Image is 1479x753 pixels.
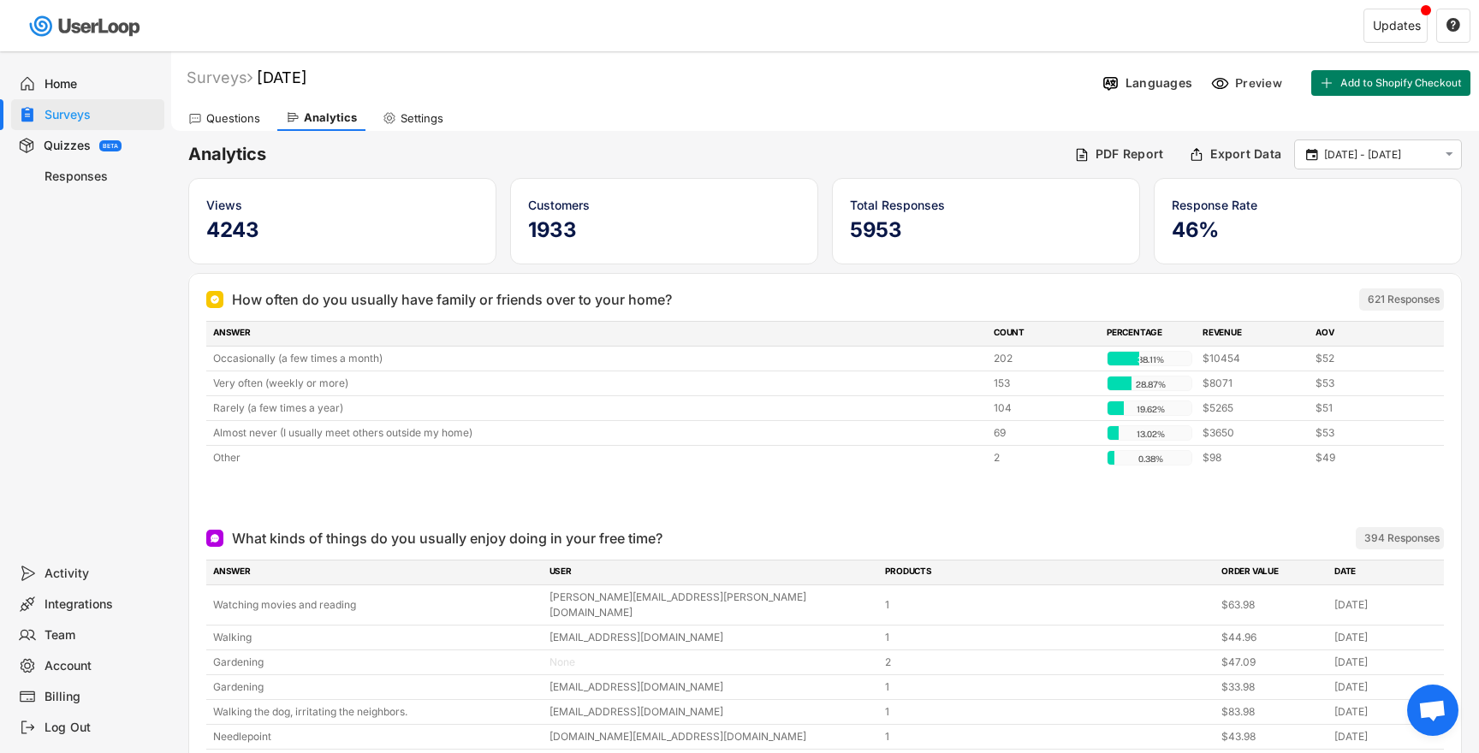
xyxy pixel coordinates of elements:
div: [DOMAIN_NAME][EMAIL_ADDRESS][DOMAIN_NAME] [549,729,876,744]
img: userloop-logo-01.svg [26,9,146,44]
div: 13.02% [1111,426,1190,442]
div: [DATE] [1334,597,1437,613]
div: COUNT [994,326,1096,341]
img: Language%20Icon.svg [1102,74,1120,92]
div: Open chat [1407,685,1458,736]
div: [EMAIL_ADDRESS][DOMAIN_NAME] [549,679,876,695]
div: $5265 [1203,400,1305,416]
div: BETA [103,143,118,149]
div: Activity [45,566,157,582]
h5: 46% [1172,217,1444,243]
div: Walking [213,630,539,645]
div: 1 [885,729,1211,744]
div: 19.62% [1111,401,1190,417]
div: Account [45,658,157,674]
div: $47.09 [1221,655,1324,670]
div: 2 [994,450,1096,465]
div: Almost never (I usually meet others outside my home) [213,425,983,441]
font: [DATE] [257,68,307,86]
div: 1 [885,597,1211,613]
div: Questions [206,111,260,126]
div: Preview [1235,75,1286,91]
div: Integrations [45,596,157,613]
button: Add to Shopify Checkout [1311,70,1470,96]
div: 1 [885,704,1211,720]
div: $44.96 [1221,630,1324,645]
div: Responses [45,169,157,185]
button:  [1304,147,1320,163]
div: 28.87% [1111,376,1190,392]
div: [DATE] [1334,679,1437,695]
div: None [549,655,876,670]
div: [EMAIL_ADDRESS][DOMAIN_NAME] [549,704,876,720]
div: REVENUE [1203,326,1305,341]
div: Team [45,627,157,643]
div: ORDER VALUE [1221,565,1324,580]
div: How often do you usually have family or friends over to your home? [232,289,672,310]
div: PERCENTAGE [1107,326,1192,341]
div: Gardening [213,655,539,670]
div: 38.11% [1111,352,1190,367]
div: $8071 [1203,376,1305,391]
div: Log Out [45,720,157,736]
div: Export Data [1210,146,1281,162]
div: 2 [885,655,1211,670]
div: Languages [1126,75,1192,91]
div: $43.98 [1221,729,1324,744]
div: Updates [1373,20,1421,32]
text:  [1446,17,1460,33]
div: [DATE] [1334,704,1437,720]
div: $3650 [1203,425,1305,441]
div: [EMAIL_ADDRESS][DOMAIN_NAME] [549,630,876,645]
div: Settings [401,111,443,126]
div: What kinds of things do you usually enjoy doing in your free time? [232,528,662,548]
span: Add to Shopify Checkout [1340,78,1462,88]
div: 69 [994,425,1096,441]
div: $33.98 [1221,679,1324,695]
div: Total Responses [850,196,1122,214]
div: [DATE] [1334,729,1437,744]
div: Analytics [304,110,357,125]
div: USER [549,565,876,580]
div: 0.38% [1111,451,1190,466]
div: Surveys [187,68,252,87]
div: Home [45,76,157,92]
div: Billing [45,689,157,705]
text:  [1306,146,1318,162]
h6: Analytics [188,143,1061,166]
div: PDF Report [1096,146,1164,162]
div: ANSWER [213,326,983,341]
div: $49 [1316,450,1418,465]
div: $53 [1316,376,1418,391]
div: PRODUCTS [885,565,1211,580]
div: $52 [1316,351,1418,366]
div: ANSWER [213,565,539,580]
div: 104 [994,400,1096,416]
div: Customers [528,196,800,214]
button:  [1441,147,1457,162]
div: Needlepoint [213,729,539,744]
img: Single Select [210,294,220,305]
div: [DATE] [1334,655,1437,670]
div: $10454 [1203,351,1305,366]
h5: 5953 [850,217,1122,243]
div: $83.98 [1221,704,1324,720]
div: Surveys [45,107,157,123]
div: 1 [885,630,1211,645]
div: Occasionally (a few times a month) [213,351,983,366]
h5: 1933 [528,217,800,243]
div: $51 [1316,400,1418,416]
div: 153 [994,376,1096,391]
div: Quizzes [44,138,91,154]
img: Open Ended [210,533,220,543]
div: $63.98 [1221,597,1324,613]
div: [PERSON_NAME][EMAIL_ADDRESS][PERSON_NAME][DOMAIN_NAME] [549,590,876,620]
div: Views [206,196,478,214]
div: Walking the dog, irritating the neighbors. [213,704,539,720]
div: 394 Responses [1364,531,1440,545]
div: 1 [885,679,1211,695]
